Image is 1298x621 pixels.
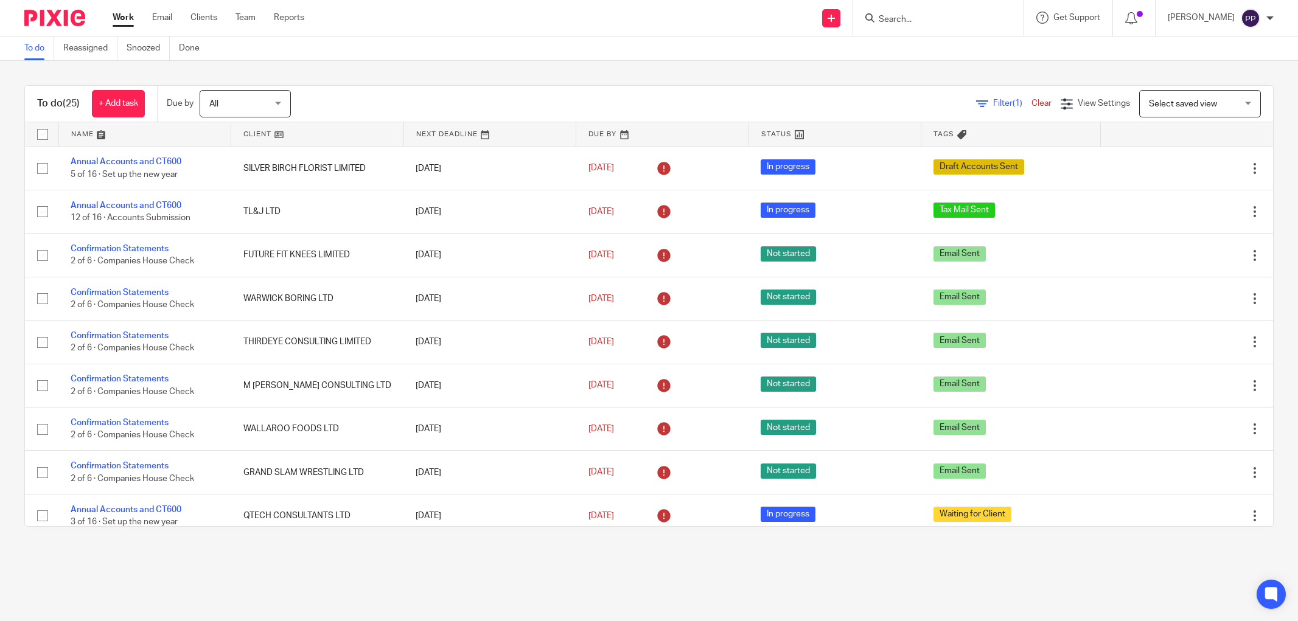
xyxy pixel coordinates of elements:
a: Work [113,12,134,24]
span: [DATE] [588,338,614,346]
a: Confirmation Statements [71,375,169,383]
span: Email Sent [933,333,986,348]
span: (25) [63,99,80,108]
td: [DATE] [403,451,576,494]
span: 2 of 6 · Companies House Check [71,300,194,309]
span: Not started [761,463,816,479]
span: 2 of 6 · Companies House Check [71,387,194,396]
span: In progress [761,159,815,175]
a: Snoozed [127,36,170,60]
span: Not started [761,420,816,435]
span: [DATE] [588,294,614,303]
span: 2 of 6 · Companies House Check [71,344,194,353]
span: [DATE] [588,164,614,173]
a: To do [24,36,54,60]
a: Reassigned [63,36,117,60]
h1: To do [37,97,80,110]
a: Clients [190,12,217,24]
td: [DATE] [403,408,576,451]
span: 2 of 6 · Companies House Check [71,257,194,266]
td: [DATE] [403,364,576,407]
span: Email Sent [933,376,986,392]
span: View Settings [1078,99,1130,108]
span: [DATE] [588,381,614,390]
span: Email Sent [933,463,986,479]
td: GRAND SLAM WRESTLING LTD [231,451,404,494]
a: Confirmation Statements [71,331,169,340]
a: Confirmation Statements [71,288,169,297]
td: [DATE] [403,277,576,320]
td: [DATE] [403,234,576,277]
span: [DATE] [588,251,614,259]
img: svg%3E [1241,9,1260,28]
span: Get Support [1053,13,1100,22]
span: Select saved view [1149,100,1217,108]
a: Clear [1031,99,1052,108]
td: [DATE] [403,494,576,537]
img: Pixie [24,10,85,26]
span: Draft Accounts Sent [933,159,1024,175]
a: Confirmation Statements [71,418,169,427]
td: QTECH CONSULTANTS LTD [231,494,404,537]
td: M [PERSON_NAME] CONSULTING LTD [231,364,404,407]
a: Annual Accounts and CT600 [71,505,181,514]
span: Not started [761,376,816,392]
td: [DATE] [403,321,576,364]
input: Search [878,15,987,26]
p: [PERSON_NAME] [1168,12,1235,24]
span: (1) [1013,99,1022,108]
p: Due by [167,97,194,109]
span: In progress [761,507,815,522]
span: Not started [761,333,816,348]
td: THIRDEYE CONSULTING LIMITED [231,321,404,364]
a: + Add task [92,90,145,117]
td: [DATE] [403,147,576,190]
span: Not started [761,246,816,262]
span: 3 of 16 · Set up the new year [71,518,178,526]
span: 2 of 6 · Companies House Check [71,431,194,439]
span: Tags [933,131,954,137]
span: Filter [993,99,1031,108]
span: [DATE] [588,468,614,476]
span: [DATE] [588,207,614,216]
td: [DATE] [403,190,576,233]
a: Team [236,12,256,24]
td: SILVER BIRCH FLORIST LIMITED [231,147,404,190]
td: WALLAROO FOODS LTD [231,408,404,451]
td: FUTURE FIT KNEES LIMITED [231,234,404,277]
span: In progress [761,203,815,218]
span: [DATE] [588,425,614,433]
a: Annual Accounts and CT600 [71,158,181,166]
span: Email Sent [933,420,986,435]
span: Tax Mail Sent [933,203,995,218]
span: Waiting for Client [933,507,1011,522]
a: Annual Accounts and CT600 [71,201,181,210]
span: All [209,100,218,108]
span: Email Sent [933,290,986,305]
span: Not started [761,290,816,305]
span: 2 of 6 · Companies House Check [71,474,194,483]
span: Email Sent [933,246,986,262]
span: [DATE] [588,512,614,520]
a: Done [179,36,209,60]
a: Confirmation Statements [71,462,169,470]
span: 12 of 16 · Accounts Submission [71,213,190,222]
td: TL&J LTD [231,190,404,233]
td: WARWICK BORING LTD [231,277,404,320]
a: Confirmation Statements [71,245,169,253]
span: 5 of 16 · Set up the new year [71,170,178,179]
a: Reports [274,12,304,24]
a: Email [152,12,172,24]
